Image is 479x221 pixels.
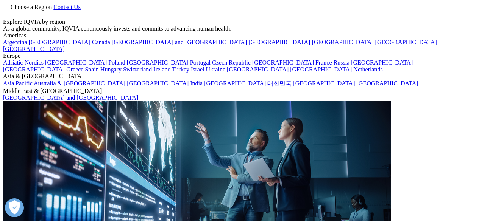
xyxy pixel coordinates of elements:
a: [GEOGRAPHIC_DATA] [204,80,266,87]
a: France [315,59,332,66]
div: Asia & [GEOGRAPHIC_DATA] [3,73,476,80]
a: 대한민국 [267,80,292,87]
a: [GEOGRAPHIC_DATA] [293,80,355,87]
div: Explore IQVIA by region [3,19,476,25]
a: [GEOGRAPHIC_DATA] [248,39,310,45]
a: Israel [191,66,204,73]
a: Contact Us [53,4,81,10]
a: Greece [66,66,83,73]
a: [GEOGRAPHIC_DATA] and [GEOGRAPHIC_DATA] [112,39,247,45]
span: Choose a Region [11,4,52,10]
a: [GEOGRAPHIC_DATA] [3,66,65,73]
a: Australia & [GEOGRAPHIC_DATA] [34,80,125,87]
a: [GEOGRAPHIC_DATA] [356,80,418,87]
a: Hungary [100,66,122,73]
a: [GEOGRAPHIC_DATA] [290,66,352,73]
div: As a global community, IQVIA continuously invests and commits to advancing human health. [3,25,476,32]
a: Netherlands [353,66,382,73]
a: [GEOGRAPHIC_DATA] [3,46,65,52]
a: Nordics [24,59,44,66]
a: India [190,80,203,87]
div: Americas [3,32,476,39]
a: [GEOGRAPHIC_DATA] [351,59,413,66]
a: [GEOGRAPHIC_DATA] [375,39,437,45]
a: Argentina [3,39,27,45]
a: Spain [85,66,98,73]
a: Russia [334,59,350,66]
a: [GEOGRAPHIC_DATA] [127,80,189,87]
a: Switzerland [123,66,152,73]
a: [GEOGRAPHIC_DATA] [227,66,289,73]
a: Turkey [172,66,189,73]
a: [GEOGRAPHIC_DATA] and [GEOGRAPHIC_DATA] [3,94,138,101]
a: Asia Pacific [3,80,33,87]
a: [GEOGRAPHIC_DATA] [252,59,314,66]
a: Ukraine [206,66,226,73]
a: Poland [108,59,125,66]
div: Europe [3,53,476,59]
div: Middle East & [GEOGRAPHIC_DATA] [3,88,476,94]
a: Adriatic [3,59,23,66]
a: Ireland [153,66,170,73]
a: [GEOGRAPHIC_DATA] [312,39,373,45]
a: [GEOGRAPHIC_DATA] [127,59,189,66]
a: Portugal [190,59,211,66]
a: Canada [92,39,110,45]
a: [GEOGRAPHIC_DATA] [29,39,90,45]
a: [GEOGRAPHIC_DATA] [45,59,107,66]
a: Czech Republic [212,59,251,66]
button: 개방형 기본 설정 [5,198,24,217]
